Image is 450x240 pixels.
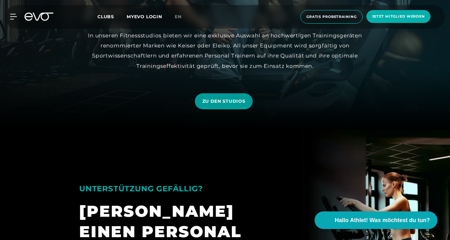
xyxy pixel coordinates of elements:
div: UNTERSTÜTZUNG GEFÄLLIG? [79,181,295,196]
span: Jetzt Mitglied werden [372,14,425,19]
a: en [175,13,189,20]
span: ZU DEN STUDIOS [202,98,245,105]
div: In unseren Fitnessstudios bieten wir eine exklusive Auswahl an hochwertigen Trainingsgeräten reno... [84,30,366,71]
a: ZU DEN STUDIOS [195,89,255,114]
a: MYEVO LOGIN [127,14,162,19]
button: Hallo Athlet! Was möchtest du tun? [315,211,437,229]
span: Clubs [97,14,114,19]
span: Hallo Athlet! Was möchtest du tun? [335,216,430,225]
a: Clubs [97,14,127,19]
span: en [175,14,182,19]
a: Gratis Probetraining [299,10,365,24]
a: Jetzt Mitglied werden [365,10,432,24]
span: Gratis Probetraining [306,14,357,19]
